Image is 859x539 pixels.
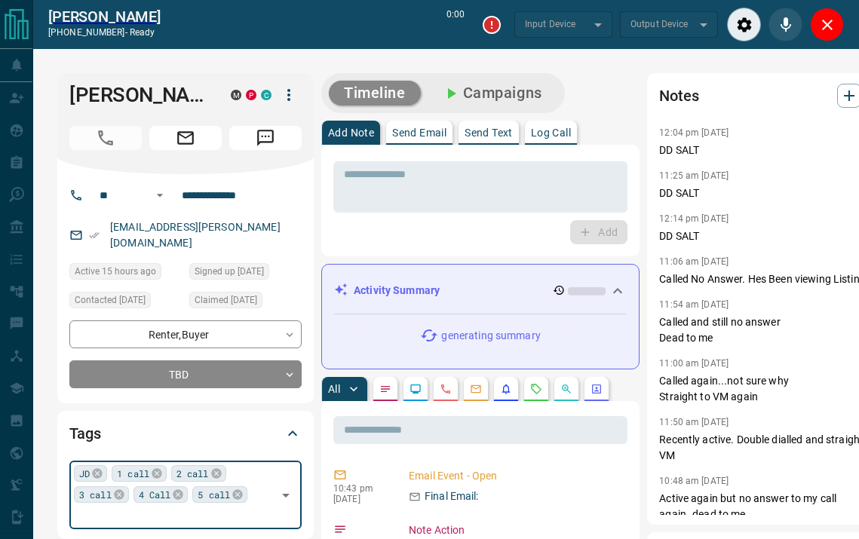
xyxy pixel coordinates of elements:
p: Note Action [409,522,621,538]
div: Sun Sep 15 2019 [189,263,302,284]
p: 12:14 pm [DATE] [659,213,729,224]
button: Timeline [329,81,421,106]
svg: Opportunities [560,383,572,395]
svg: Listing Alerts [500,383,512,395]
span: 2 call [176,466,209,481]
span: Email [149,126,222,150]
a: [EMAIL_ADDRESS][PERSON_NAME][DOMAIN_NAME] [110,221,281,249]
h2: Notes [659,84,698,108]
p: [PHONE_NUMBER] - [48,26,161,39]
div: property.ca [246,90,256,100]
span: Message [229,126,302,150]
div: Close [810,8,844,41]
p: Send Text [465,127,513,138]
p: 10:43 pm [333,483,386,494]
div: mrloft.ca [231,90,241,100]
div: TBD [69,360,302,388]
button: Campaigns [427,81,557,106]
p: 11:54 am [DATE] [659,299,729,310]
p: Add Note [328,127,374,138]
p: 10:48 am [DATE] [659,476,729,486]
div: Audio Settings [727,8,761,41]
svg: Notes [379,383,391,395]
div: Thu Aug 07 2025 [69,292,182,313]
svg: Emails [470,383,482,395]
div: 4 Call [133,486,189,503]
div: Renter , Buyer [69,320,302,348]
span: 4 Call [139,487,171,502]
p: 12:04 pm [DATE] [659,127,729,138]
span: Call [69,126,142,150]
div: Activity Summary [334,277,627,305]
div: 5 call [192,486,247,503]
div: Mon Aug 11 2025 [69,263,182,284]
p: Email Event - Open [409,468,621,484]
svg: Agent Actions [591,383,603,395]
svg: Email Verified [89,230,100,240]
span: 3 call [79,487,112,502]
span: Contacted [DATE] [75,292,146,308]
p: 11:00 am [DATE] [659,358,729,369]
p: Activity Summary [354,283,440,299]
div: 3 call [74,486,129,503]
p: 11:25 am [DATE] [659,170,729,181]
h1: [PERSON_NAME] [69,83,208,107]
p: 0:00 [446,8,465,41]
div: condos.ca [261,90,272,100]
div: Mute [768,8,802,41]
svg: Lead Browsing Activity [410,383,422,395]
a: [PERSON_NAME] [48,8,161,26]
svg: Requests [530,383,542,395]
span: Signed up [DATE] [195,264,264,279]
p: [DATE] [333,494,386,504]
p: Log Call [531,127,571,138]
div: 2 call [171,465,226,482]
span: JD [79,466,90,481]
div: 1 call [112,465,167,482]
div: Tags [69,415,302,452]
h2: Tags [69,421,100,446]
p: Final Email: [425,488,479,504]
span: Active 15 hours ago [75,264,156,279]
p: Send Email [392,127,446,138]
svg: Calls [440,383,452,395]
div: Mon Jun 09 2025 [189,292,302,313]
button: Open [275,485,296,506]
div: JD [74,465,107,482]
span: 1 call [117,466,149,481]
p: generating summary [441,328,540,344]
span: Claimed [DATE] [195,292,257,308]
span: ready [130,27,155,38]
span: 5 call [198,487,230,502]
p: 11:06 am [DATE] [659,256,729,267]
button: Open [151,186,169,204]
p: All [328,384,340,394]
p: 11:50 am [DATE] [659,417,729,427]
